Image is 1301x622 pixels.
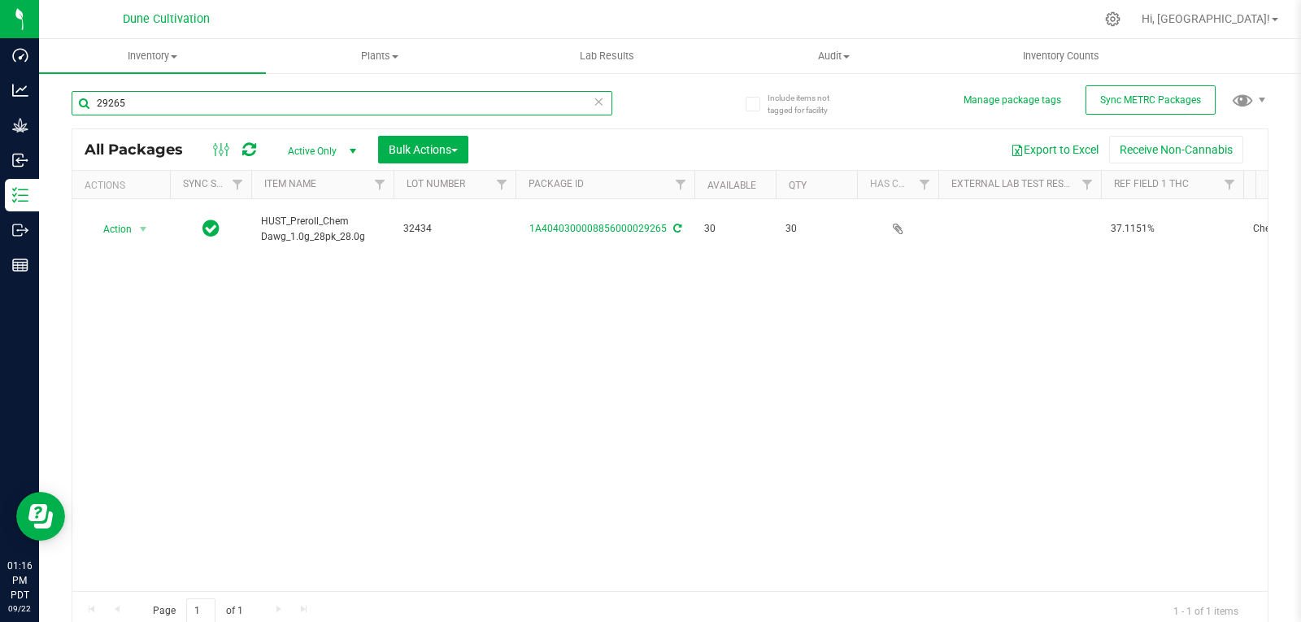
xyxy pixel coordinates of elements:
span: select [133,218,154,241]
span: Lab Results [558,49,656,63]
span: Inventory [39,49,266,63]
span: Sync from Compliance System [671,223,681,234]
a: Filter [224,171,251,198]
a: Filter [489,171,516,198]
inline-svg: Inventory [12,187,28,203]
a: Qty [789,180,807,191]
button: Receive Non-Cannabis [1109,136,1243,163]
a: Filter [367,171,394,198]
th: Has COA [857,171,938,199]
inline-svg: Inbound [12,152,28,168]
div: Actions [85,180,163,191]
span: Clear [593,91,604,112]
span: Include items not tagged for facility [768,92,849,116]
a: Audit [720,39,947,73]
inline-svg: Grow [12,117,28,133]
a: Filter [912,171,938,198]
div: Manage settings [1103,11,1123,27]
span: 32434 [403,221,506,237]
span: Bulk Actions [389,143,458,156]
a: Inventory [39,39,266,73]
a: External Lab Test Result [951,178,1079,189]
button: Export to Excel [1000,136,1109,163]
span: Sync METRC Packages [1100,94,1201,106]
p: 09/22 [7,602,32,615]
span: HUST_Preroll_Chem Dawg_1.0g_28pk_28.0g [261,214,384,245]
button: Manage package tags [964,94,1061,107]
a: Sync Status [183,178,246,189]
a: Filter [1216,171,1243,198]
span: Inventory Counts [1001,49,1121,63]
a: Ref Field 1 THC [1114,178,1189,189]
span: Plants [267,49,492,63]
span: Action [89,218,133,241]
input: Search Package ID, Item Name, SKU, Lot or Part Number... [72,91,612,115]
button: Sync METRC Packages [1086,85,1216,115]
a: Inventory Counts [947,39,1174,73]
span: 30 [704,221,766,237]
span: 30 [785,221,847,237]
iframe: Resource center [16,492,65,541]
inline-svg: Analytics [12,82,28,98]
span: Audit [721,49,946,63]
p: 01:16 PM PDT [7,559,32,602]
a: 1A4040300008856000029265 [529,223,667,234]
span: Dune Cultivation [123,12,210,26]
inline-svg: Outbound [12,222,28,238]
a: Available [707,180,756,191]
a: Lab Results [494,39,720,73]
inline-svg: Dashboard [12,47,28,63]
a: Lot Number [407,178,465,189]
a: Plants [266,39,493,73]
a: Package ID [529,178,584,189]
span: In Sync [202,217,220,240]
a: Item Name [264,178,316,189]
a: Filter [668,171,694,198]
button: Bulk Actions [378,136,468,163]
inline-svg: Reports [12,257,28,273]
span: 37.1151% [1111,221,1234,237]
span: Hi, [GEOGRAPHIC_DATA]! [1142,12,1270,25]
span: All Packages [85,141,199,159]
a: Filter [1074,171,1101,198]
